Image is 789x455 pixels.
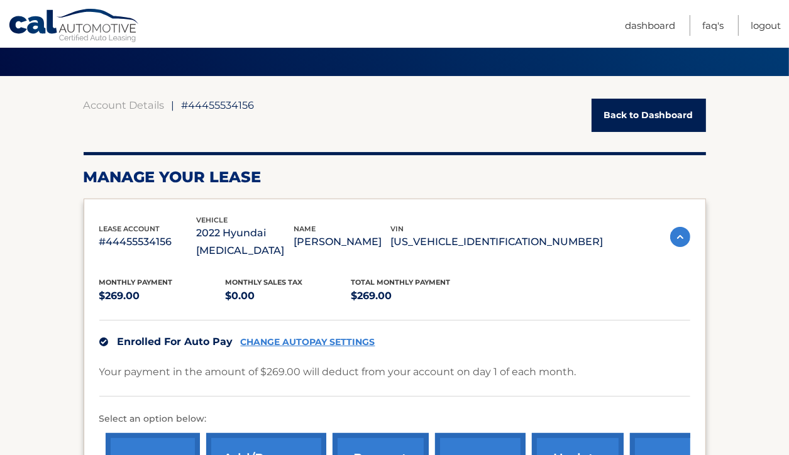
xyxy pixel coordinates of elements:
p: $0.00 [225,287,351,305]
span: lease account [99,224,160,233]
span: name [294,224,316,233]
span: Total Monthly Payment [351,278,451,287]
p: Your payment in the amount of $269.00 will deduct from your account on day 1 of each month. [99,363,577,381]
span: Monthly sales Tax [225,278,302,287]
p: Select an option below: [99,412,690,427]
img: check.svg [99,337,108,346]
a: CHANGE AUTOPAY SETTINGS [241,337,375,348]
a: FAQ's [702,15,724,36]
span: Enrolled For Auto Pay [118,336,233,348]
p: $269.00 [99,287,226,305]
h2: Manage Your Lease [84,168,706,187]
a: Account Details [84,99,165,111]
span: vin [391,224,404,233]
span: #44455534156 [182,99,255,111]
p: #44455534156 [99,233,197,251]
span: vehicle [196,216,228,224]
p: [US_VEHICLE_IDENTIFICATION_NUMBER] [391,233,604,251]
p: 2022 Hyundai [MEDICAL_DATA] [196,224,294,260]
img: accordion-active.svg [670,227,690,247]
p: [PERSON_NAME] [294,233,391,251]
span: Monthly Payment [99,278,173,287]
a: Cal Automotive [8,8,140,45]
a: Logout [751,15,781,36]
a: Back to Dashboard [592,99,706,132]
span: | [172,99,175,111]
p: $269.00 [351,287,478,305]
a: Dashboard [625,15,675,36]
